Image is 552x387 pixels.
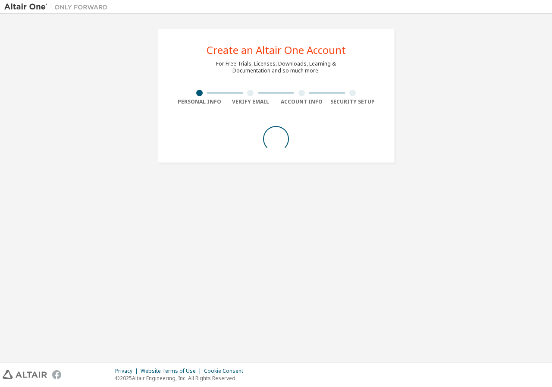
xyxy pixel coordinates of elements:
[216,60,336,74] div: For Free Trials, Licenses, Downloads, Learning & Documentation and so much more.
[3,370,47,379] img: altair_logo.svg
[207,45,346,55] div: Create an Altair One Account
[4,3,112,11] img: Altair One
[52,370,61,379] img: facebook.svg
[327,98,379,105] div: Security Setup
[141,368,204,374] div: Website Terms of Use
[225,98,276,105] div: Verify Email
[174,98,225,105] div: Personal Info
[115,374,248,382] p: © 2025 Altair Engineering, Inc. All Rights Reserved.
[204,368,248,374] div: Cookie Consent
[115,368,141,374] div: Privacy
[276,98,327,105] div: Account Info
